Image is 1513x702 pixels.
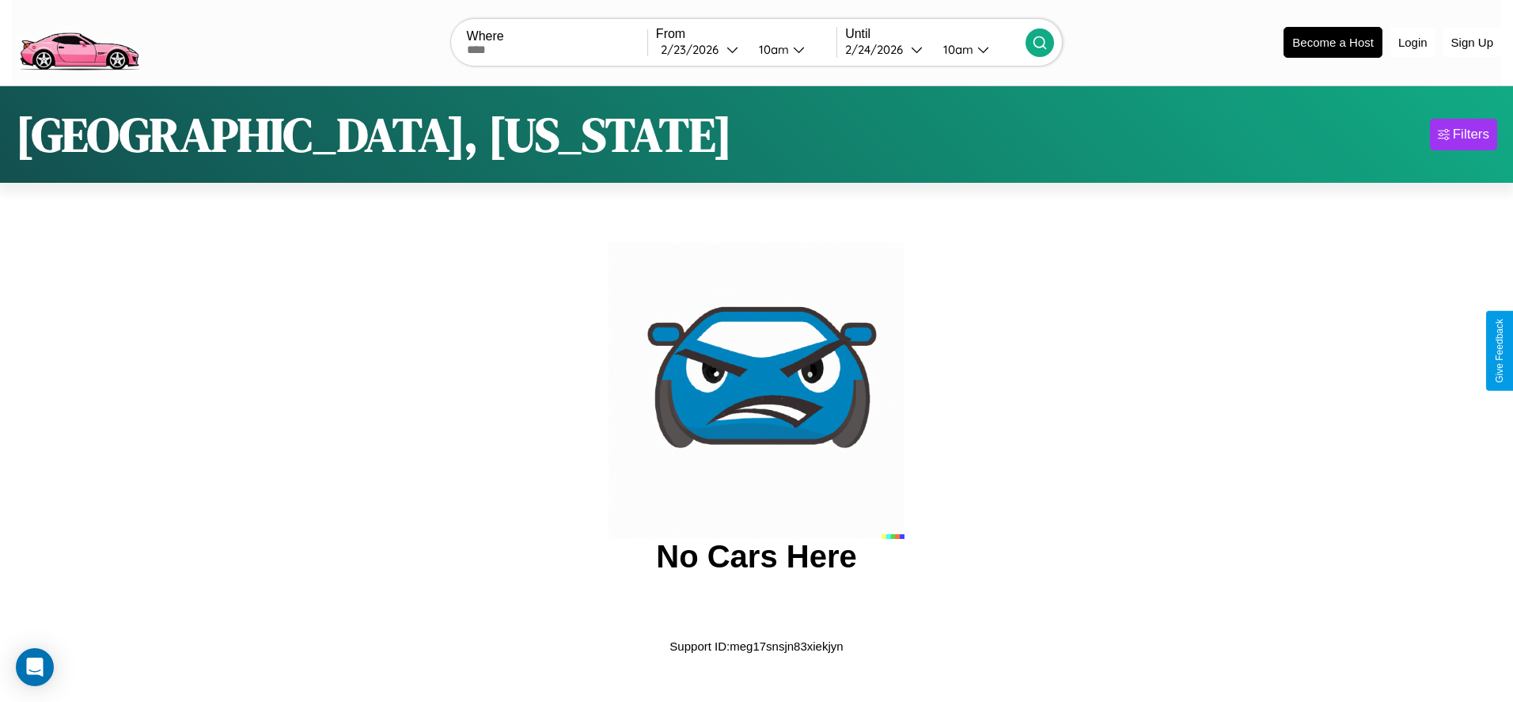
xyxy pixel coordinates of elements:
button: Filters [1430,119,1497,150]
h2: No Cars Here [656,539,856,575]
h1: [GEOGRAPHIC_DATA], [US_STATE] [16,102,732,167]
button: Login [1390,28,1435,57]
div: 2 / 24 / 2026 [845,42,911,57]
p: Support ID: meg17snsjn83xiekjyn [669,636,843,657]
button: 2/23/2026 [656,41,746,58]
div: 10am [935,42,977,57]
button: 10am [931,41,1026,58]
img: logo [12,8,146,74]
div: Open Intercom Messenger [16,648,54,686]
button: Become a Host [1284,27,1382,58]
label: Where [467,29,647,44]
label: From [656,27,836,41]
button: 10am [746,41,836,58]
button: Sign Up [1443,28,1501,57]
label: Until [845,27,1026,41]
div: Filters [1453,127,1489,142]
div: 10am [751,42,793,57]
img: car [609,243,904,539]
div: Give Feedback [1494,319,1505,383]
div: 2 / 23 / 2026 [661,42,726,57]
